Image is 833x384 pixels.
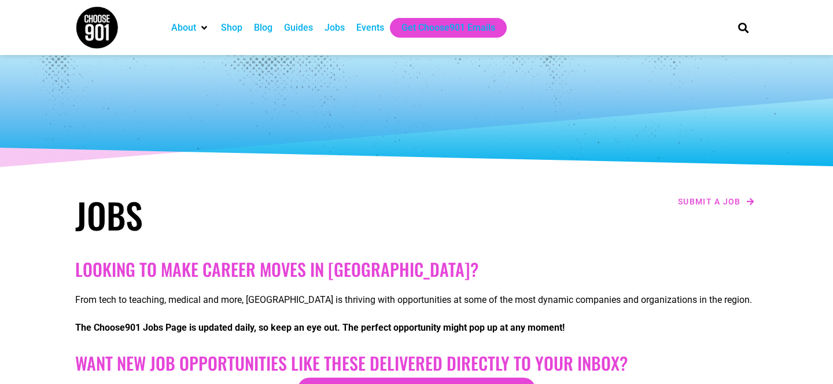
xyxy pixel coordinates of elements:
[254,21,272,35] a: Blog
[734,18,753,37] div: Search
[75,293,758,307] p: From tech to teaching, medical and more, [GEOGRAPHIC_DATA] is thriving with opportunities at some...
[221,21,242,35] a: Shop
[171,21,196,35] a: About
[325,21,345,35] a: Jobs
[165,18,215,38] div: About
[75,322,565,333] strong: The Choose901 Jobs Page is updated daily, so keep an eye out. The perfect opportunity might pop u...
[674,194,758,209] a: Submit a job
[165,18,718,38] nav: Main nav
[75,353,758,374] h2: Want New Job Opportunities like these Delivered Directly to your Inbox?
[678,198,741,206] span: Submit a job
[284,21,313,35] a: Guides
[75,259,758,280] h2: Looking to make career moves in [GEOGRAPHIC_DATA]?
[401,21,495,35] a: Get Choose901 Emails
[75,194,411,236] h1: Jobs
[356,21,384,35] a: Events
